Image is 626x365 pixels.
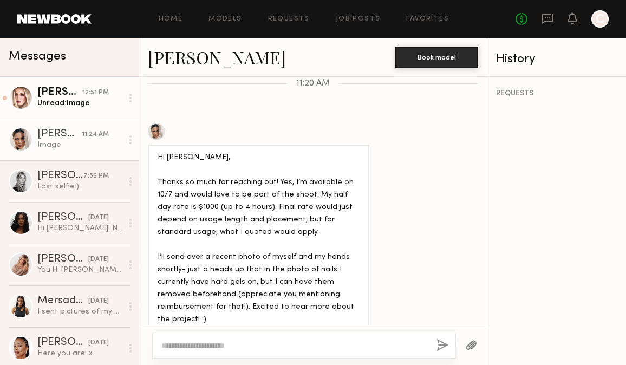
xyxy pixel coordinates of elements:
div: [PERSON_NAME] [37,254,88,265]
div: Hi [PERSON_NAME]! Nice to meet you as well. I actually have a shoot for this date, is 10/7 locked... [37,223,122,233]
div: I sent pictures of my hands as well did they come through [37,307,122,317]
div: Hi [PERSON_NAME], Thanks so much for reaching out! Yes, I’m available on 10/7 and would love to b... [158,152,360,325]
div: Unread: Image [37,98,122,108]
div: History [496,53,617,66]
div: [PERSON_NAME] [37,171,83,181]
div: REQUESTS [496,90,617,97]
a: Requests [268,16,310,23]
div: [DATE] [88,338,109,348]
a: Book model [395,52,478,61]
div: [PERSON_NAME] [37,87,82,98]
a: C [591,10,609,28]
div: [PERSON_NAME] [37,212,88,223]
div: [DATE] [88,213,109,223]
button: Book model [395,47,478,68]
div: [DATE] [88,296,109,307]
a: Home [159,16,183,23]
a: [PERSON_NAME] [148,45,286,69]
a: Favorites [406,16,449,23]
div: Last selfie:) [37,181,122,192]
div: You: Hi [PERSON_NAME], nice to meet you! I’m [PERSON_NAME], and I’m working on a photoshoot that ... [37,265,122,275]
div: [PERSON_NAME] [37,337,88,348]
a: Job Posts [336,16,381,23]
div: Image [37,140,122,150]
span: 11:20 AM [296,79,330,88]
div: 7:56 PM [83,171,109,181]
div: Here you are! x [37,348,122,359]
span: Messages [9,50,66,63]
div: [PERSON_NAME] [37,129,82,140]
div: [DATE] [88,255,109,265]
div: 12:51 PM [82,88,109,98]
div: 11:24 AM [82,129,109,140]
a: Models [208,16,242,23]
div: Mersadez H. [37,296,88,307]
